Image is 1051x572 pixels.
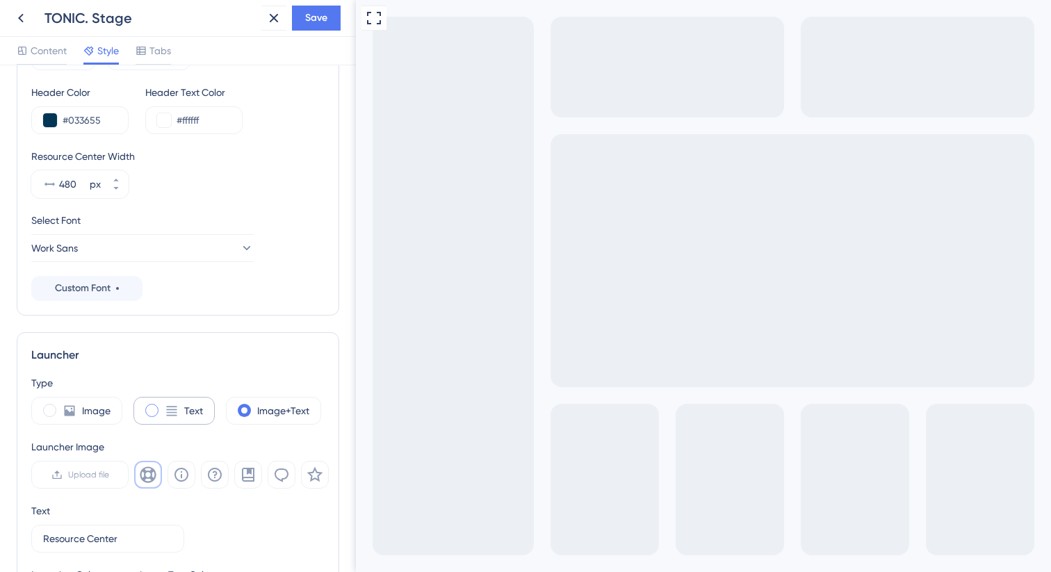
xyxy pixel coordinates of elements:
[90,176,101,193] div: px
[31,240,78,256] span: Work Sans
[82,402,111,419] label: Image
[43,531,172,546] input: Get Started
[292,6,341,31] button: Save
[31,439,329,455] div: Launcher Image
[31,375,325,391] div: Type
[68,469,109,480] span: Upload file
[31,234,254,262] button: Work Sans
[44,8,256,28] div: TONIC. Stage
[104,170,129,184] button: px
[145,84,243,101] div: Header Text Color
[104,184,129,198] button: px
[31,347,325,363] div: Launcher
[33,3,118,20] span: Resource Center
[31,212,325,229] div: Select Font
[149,42,171,59] span: Tabs
[257,402,309,419] label: Image+Text
[31,276,142,301] button: Custom Font
[31,42,67,59] span: Content
[31,502,50,519] div: Text
[184,402,203,419] label: Text
[59,176,87,193] input: px
[31,148,325,165] div: Resource Center Width
[31,84,129,101] div: Header Color
[55,280,111,297] span: Custom Font
[305,10,327,26] span: Save
[127,7,131,18] div: 3
[97,42,119,59] span: Style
